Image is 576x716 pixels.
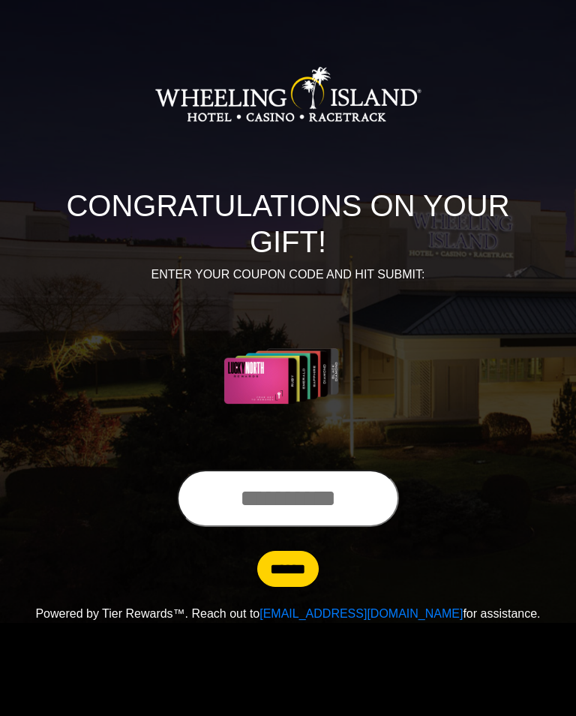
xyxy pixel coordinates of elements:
[29,188,547,260] h1: CONGRATULATIONS ON YOUR GIFT!
[154,20,421,170] img: Logo
[29,266,547,284] p: ENTER YOUR COUPON CODE AND HIT SUBMIT:
[35,607,540,620] span: Powered by Tier Rewards™. Reach out to for assistance.
[188,302,388,452] img: Center Image
[259,607,463,620] a: [EMAIL_ADDRESS][DOMAIN_NAME]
